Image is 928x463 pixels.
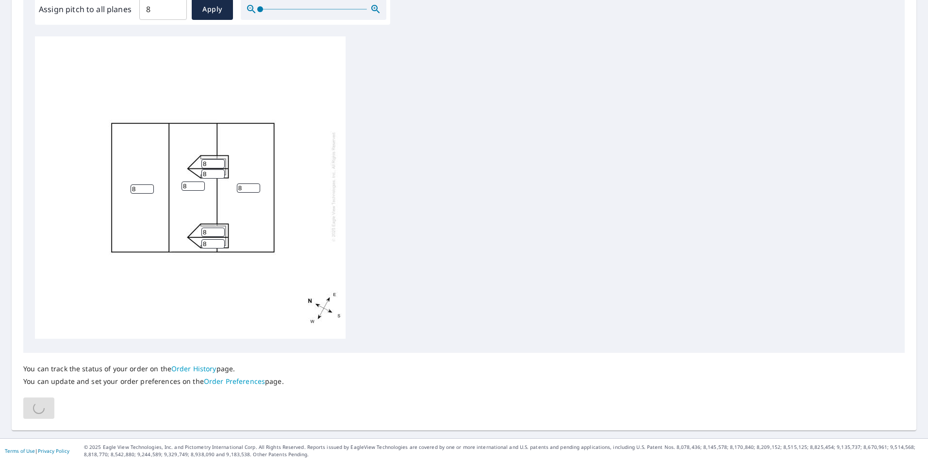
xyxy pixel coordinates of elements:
span: Apply [199,3,225,16]
a: Privacy Policy [38,447,69,454]
p: You can update and set your order preferences on the page. [23,377,284,386]
p: | [5,448,69,454]
a: Terms of Use [5,447,35,454]
a: Order Preferences [204,377,265,386]
p: © 2025 Eagle View Technologies, Inc. and Pictometry International Corp. All Rights Reserved. Repo... [84,444,923,458]
p: You can track the status of your order on the page. [23,364,284,373]
a: Order History [171,364,216,373]
label: Assign pitch to all planes [39,3,132,15]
